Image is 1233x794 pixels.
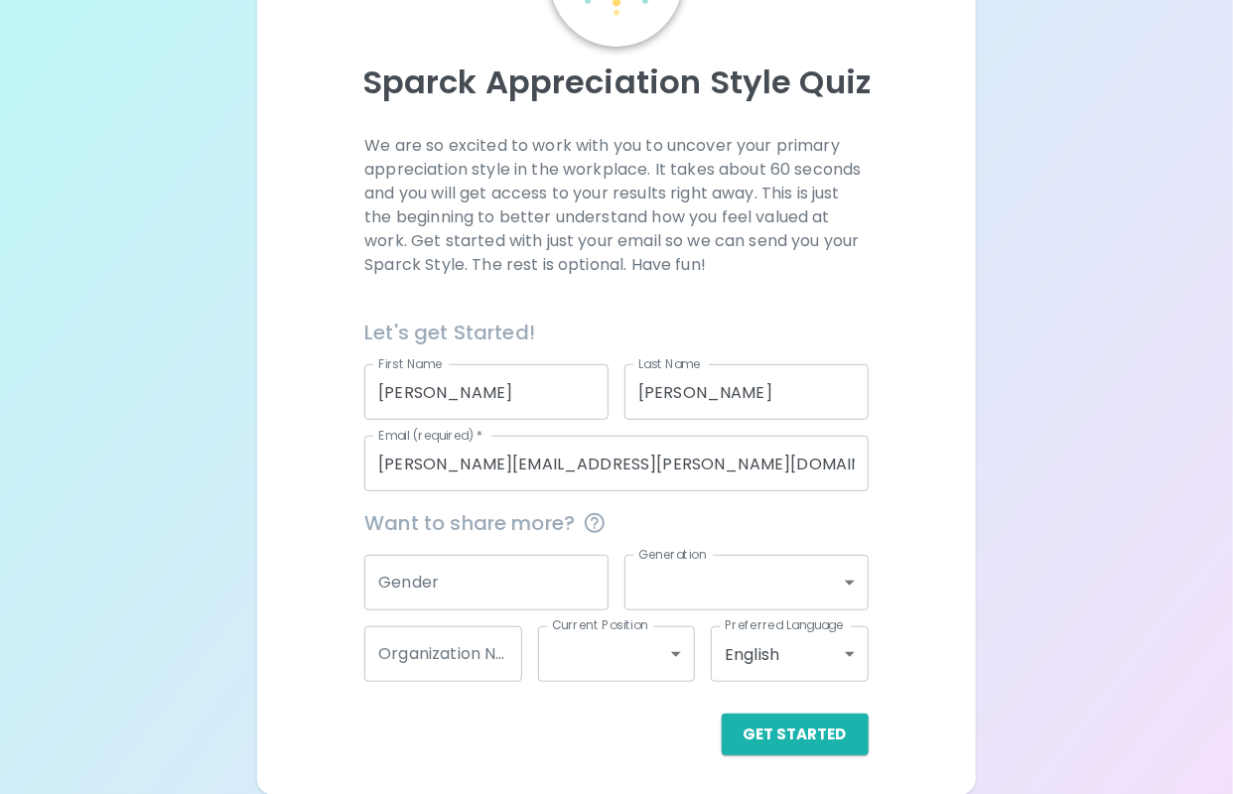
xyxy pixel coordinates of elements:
[281,63,952,102] p: Sparck Appreciation Style Quiz
[725,617,844,634] label: Preferred Language
[722,714,869,755] button: Get Started
[364,134,868,277] p: We are so excited to work with you to uncover your primary appreciation style in the workplace. I...
[638,546,707,563] label: Generation
[364,507,868,539] span: Want to share more?
[583,511,607,535] svg: This information is completely confidential and only used for aggregated appreciation studies at ...
[638,355,701,372] label: Last Name
[378,355,443,372] label: First Name
[378,427,483,444] label: Email (required)
[552,617,648,634] label: Current Position
[364,317,868,348] h6: Let's get Started!
[711,626,868,682] div: English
